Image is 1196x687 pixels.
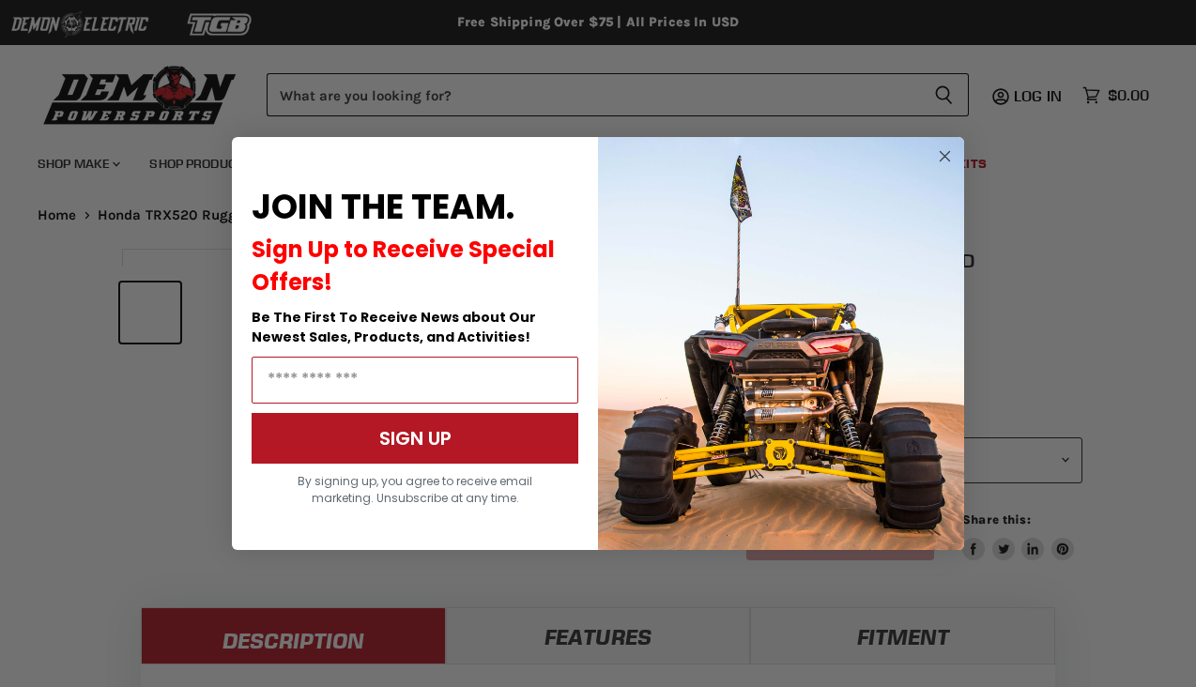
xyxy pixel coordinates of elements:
button: SIGN UP [252,413,578,464]
button: Close dialog [933,145,957,168]
span: By signing up, you agree to receive email marketing. Unsubscribe at any time. [298,473,532,506]
img: a9095488-b6e7-41ba-879d-588abfab540b.jpeg [598,137,964,550]
input: Email Address [252,357,578,404]
span: JOIN THE TEAM. [252,183,514,231]
span: Sign Up to Receive Special Offers! [252,234,555,298]
span: Be The First To Receive News about Our Newest Sales, Products, and Activities! [252,308,536,346]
